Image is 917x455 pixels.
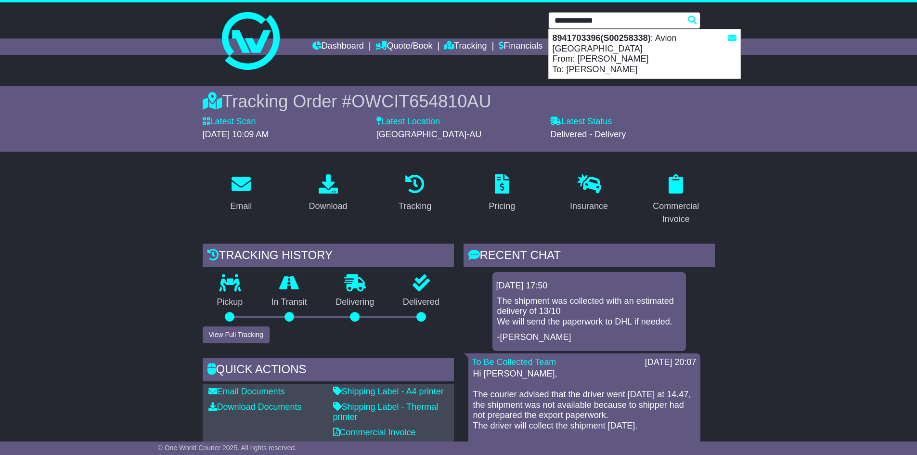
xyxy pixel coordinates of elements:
p: The shipment was collected with an estimated delivery of 13/10 We will send the paperwork to DHL ... [497,296,681,327]
p: Pickup [203,297,258,308]
div: Pricing [489,200,515,213]
label: Latest Location [376,117,440,127]
div: Tracking history [203,244,454,270]
a: Commercial Invoice [333,428,416,437]
label: Latest Scan [203,117,256,127]
p: Delivering [322,297,389,308]
span: © One World Courier 2025. All rights reserved. [158,444,297,452]
div: Commercial Invoice [644,200,709,226]
button: View Full Tracking [203,326,270,343]
a: Pricing [482,171,521,216]
div: : Avion [GEOGRAPHIC_DATA] From: [PERSON_NAME] To: [PERSON_NAME] [549,29,740,78]
div: [DATE] 20:07 [645,357,697,368]
div: RECENT CHAT [464,244,715,270]
div: Tracking [399,200,431,213]
label: Latest Status [550,117,612,127]
a: To Be Collected Team [472,357,556,367]
a: Download Documents [208,402,302,412]
a: Tracking [392,171,438,216]
span: [GEOGRAPHIC_DATA]-AU [376,130,481,139]
a: Download [302,171,353,216]
a: Quote/Book [375,39,432,55]
span: OWCIT654810AU [351,91,491,111]
p: In Transit [257,297,322,308]
div: [DATE] 17:50 [496,281,682,291]
span: Delivered - Delivery [550,130,626,139]
p: Delivered [388,297,454,308]
div: Download [309,200,347,213]
a: Email [224,171,258,216]
a: Shipping Label - Thermal printer [333,402,439,422]
a: Shipping Label - A4 printer [333,387,444,396]
a: Email Documents [208,387,285,396]
a: Commercial Invoice [637,171,715,229]
span: [DATE] 10:09 AM [203,130,269,139]
div: Email [230,200,252,213]
a: Financials [499,39,542,55]
div: Quick Actions [203,358,454,384]
p: -[PERSON_NAME] [497,332,681,343]
strong: 8941703396(S00258338) [553,33,651,43]
a: Dashboard [312,39,364,55]
div: Tracking Order # [203,91,715,112]
a: Insurance [564,171,614,216]
a: Tracking [444,39,487,55]
div: Insurance [570,200,608,213]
